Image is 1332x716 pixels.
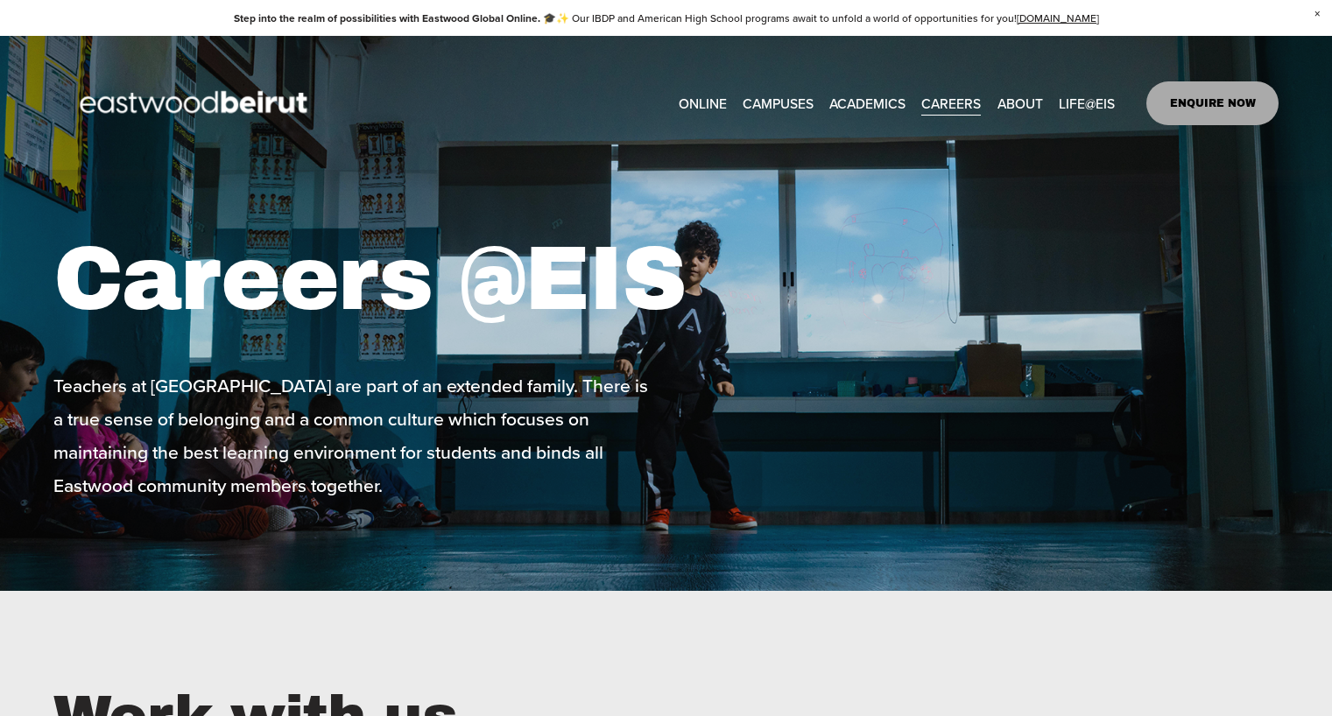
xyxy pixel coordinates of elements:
[997,89,1043,116] a: folder dropdown
[53,369,661,502] p: Teachers at [GEOGRAPHIC_DATA] are part of an extended family. There is a true sense of belonging ...
[1059,89,1115,116] a: folder dropdown
[921,89,981,116] a: CAREERS
[997,91,1043,116] span: ABOUT
[53,225,765,333] h1: Careers @EIS
[743,89,814,116] a: folder dropdown
[1017,11,1099,25] a: [DOMAIN_NAME]
[53,59,339,148] img: EastwoodIS Global Site
[829,91,906,116] span: ACADEMICS
[679,89,727,116] a: ONLINE
[1059,91,1115,116] span: LIFE@EIS
[743,91,814,116] span: CAMPUSES
[829,89,906,116] a: folder dropdown
[1146,81,1279,125] a: ENQUIRE NOW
